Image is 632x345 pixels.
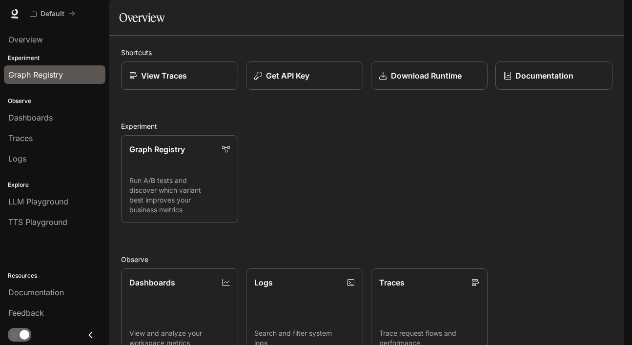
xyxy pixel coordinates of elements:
p: Download Runtime [391,70,462,81]
a: View Traces [121,61,238,90]
p: Dashboards [129,277,175,288]
h1: Overview [119,8,164,27]
a: Graph RegistryRun A/B tests and discover which variant best improves your business metrics [121,135,238,223]
p: Get API Key [266,70,309,81]
h2: Observe [121,254,612,264]
a: Download Runtime [371,61,488,90]
a: Documentation [495,61,612,90]
h2: Experiment [121,121,612,131]
p: Run A/B tests and discover which variant best improves your business metrics [129,176,230,215]
p: Graph Registry [129,143,185,155]
p: Logs [254,277,273,288]
p: Documentation [515,70,573,81]
p: Default [41,10,64,18]
button: All workspaces [25,4,80,23]
button: Get API Key [246,61,363,90]
p: View Traces [141,70,187,81]
p: Traces [379,277,405,288]
h2: Shortcuts [121,47,612,58]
